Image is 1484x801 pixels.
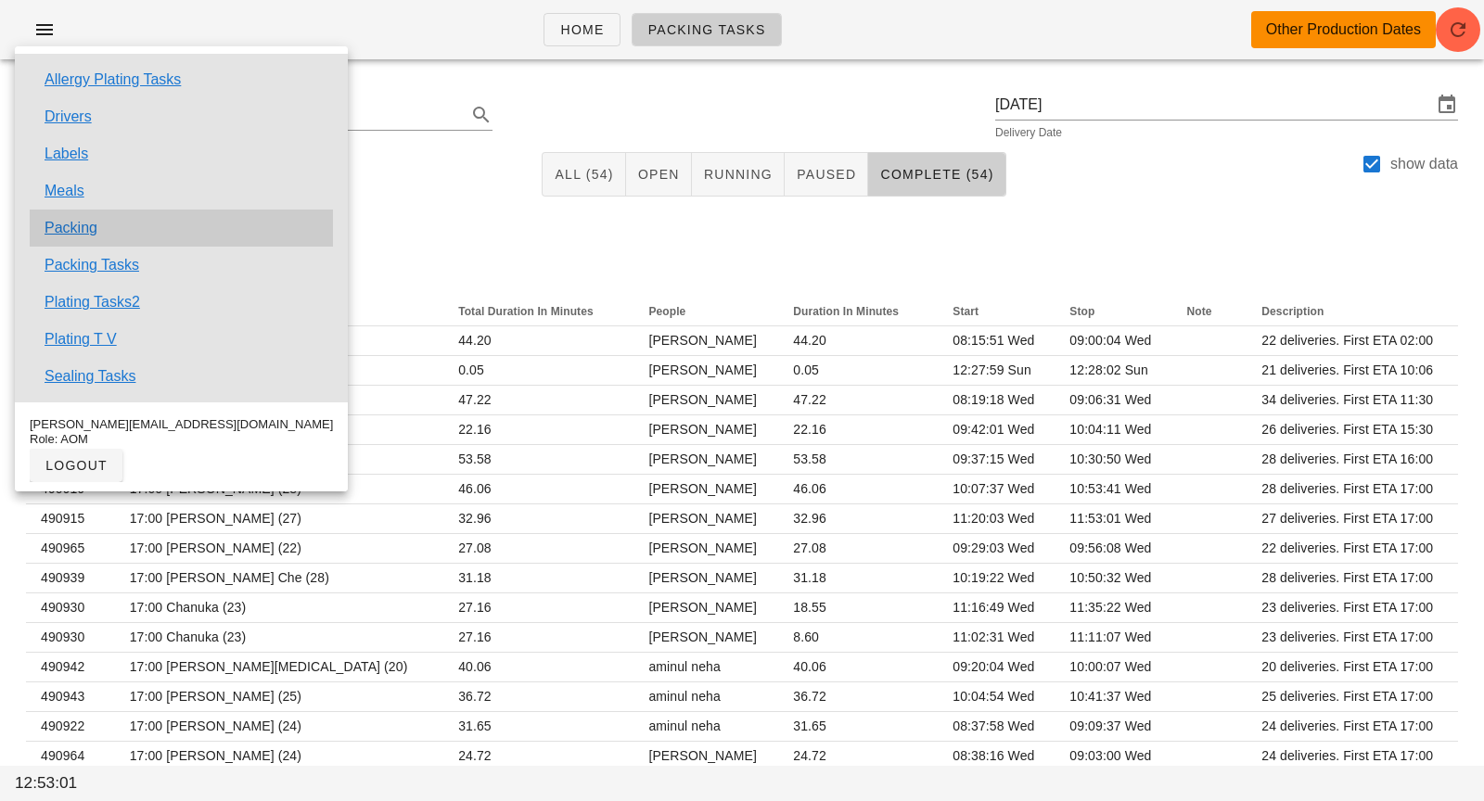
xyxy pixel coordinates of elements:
[115,534,443,564] td: 17:00 [PERSON_NAME] (22)
[1055,415,1171,445] td: 10:04:11 Wed
[26,534,115,564] td: 490965
[1055,356,1171,386] td: 12:28:02 Sun
[1055,326,1171,356] td: 09:00:04 Wed
[1055,445,1171,475] td: 10:30:50 Wed
[30,417,333,432] div: [PERSON_NAME][EMAIL_ADDRESS][DOMAIN_NAME]
[115,653,443,682] td: 17:00 [PERSON_NAME][MEDICAL_DATA] (20)
[1171,297,1247,326] th: Note: Not sorted. Activate to sort ascending.
[633,297,778,326] th: People: Not sorted. Activate to sort ascending.
[1247,475,1458,504] td: 28 deliveries. First ETA 17:00
[938,682,1055,712] td: 10:04:54 Wed
[443,415,633,445] td: 22.16
[1055,623,1171,653] td: 11:11:07 Wed
[633,564,778,593] td: [PERSON_NAME]
[443,356,633,386] td: 0.05
[544,13,620,46] a: Home
[45,328,117,350] a: Plating T V
[703,167,773,182] span: Running
[868,152,1005,197] button: Complete (54)
[953,305,979,318] span: Start
[26,742,115,771] td: 490964
[633,623,778,653] td: [PERSON_NAME]
[785,152,868,197] button: Paused
[26,682,115,712] td: 490943
[778,297,938,326] th: Duration In Minutes: Not sorted. Activate to sort ascending.
[1247,504,1458,534] td: 27 deliveries. First ETA 17:00
[559,22,604,37] span: Home
[542,152,625,197] button: All (54)
[1247,564,1458,593] td: 28 deliveries. First ETA 17:00
[778,593,938,623] td: 18.55
[1055,742,1171,771] td: 09:03:00 Wed
[778,504,938,534] td: 32.96
[633,742,778,771] td: [PERSON_NAME]
[1390,155,1458,173] label: show data
[637,167,680,182] span: Open
[995,127,1458,138] div: Delivery Date
[633,475,778,504] td: [PERSON_NAME]
[626,152,692,197] button: Open
[115,564,443,593] td: 17:00 [PERSON_NAME] Che (28)
[1247,653,1458,682] td: 20 deliveries. First ETA 17:00
[938,445,1055,475] td: 09:37:15 Wed
[633,415,778,445] td: [PERSON_NAME]
[443,445,633,475] td: 53.58
[115,712,443,742] td: 17:00 [PERSON_NAME] (24)
[443,682,633,712] td: 36.72
[11,204,1473,263] div: 54 Tasks
[1247,742,1458,771] td: 24 deliveries. First ETA 17:00
[1186,305,1211,318] span: Note
[938,356,1055,386] td: 12:27:59 Sun
[115,504,443,534] td: 17:00 [PERSON_NAME] (27)
[115,623,443,653] td: 17:00 Chanuka (23)
[1247,623,1458,653] td: 23 deliveries. First ETA 17:00
[778,564,938,593] td: 31.18
[1247,356,1458,386] td: 21 deliveries. First ETA 10:06
[458,305,594,318] span: Total Duration In Minutes
[1247,297,1458,326] th: Description: Not sorted. Activate to sort ascending.
[633,682,778,712] td: aminul neha
[45,180,84,202] a: Meals
[938,712,1055,742] td: 08:37:58 Wed
[1247,386,1458,415] td: 34 deliveries. First ETA 11:30
[938,534,1055,564] td: 09:29:03 Wed
[778,534,938,564] td: 27.08
[26,712,115,742] td: 490922
[633,386,778,415] td: [PERSON_NAME]
[692,152,785,197] button: Running
[45,69,181,91] a: Allergy Plating Tasks
[443,653,633,682] td: 40.06
[443,712,633,742] td: 31.65
[443,593,633,623] td: 27.16
[115,593,443,623] td: 17:00 Chanuka (23)
[879,167,993,182] span: Complete (54)
[778,386,938,415] td: 47.22
[45,458,108,473] span: logout
[1055,564,1171,593] td: 10:50:32 Wed
[633,712,778,742] td: aminul neha
[938,415,1055,445] td: 09:42:01 Wed
[938,593,1055,623] td: 11:16:49 Wed
[443,297,633,326] th: Total Duration In Minutes: Not sorted. Activate to sort ascending.
[45,254,139,276] a: Packing Tasks
[1055,504,1171,534] td: 11:53:01 Wed
[648,305,685,318] span: People
[26,653,115,682] td: 490942
[1055,712,1171,742] td: 09:09:37 Wed
[1247,326,1458,356] td: 22 deliveries. First ETA 02:00
[443,742,633,771] td: 24.72
[1266,19,1421,41] div: Other Production Dates
[938,653,1055,682] td: 09:20:04 Wed
[1247,593,1458,623] td: 23 deliveries. First ETA 17:00
[1055,682,1171,712] td: 10:41:37 Wed
[778,445,938,475] td: 53.58
[26,623,115,653] td: 490930
[11,768,133,799] div: 12:53:01
[796,167,856,182] span: Paused
[30,432,333,447] div: Role: AOM
[647,22,766,37] span: Packing Tasks
[443,534,633,564] td: 27.08
[1247,712,1458,742] td: 24 deliveries. First ETA 17:00
[633,326,778,356] td: [PERSON_NAME]
[1055,297,1171,326] th: Stop: Not sorted. Activate to sort ascending.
